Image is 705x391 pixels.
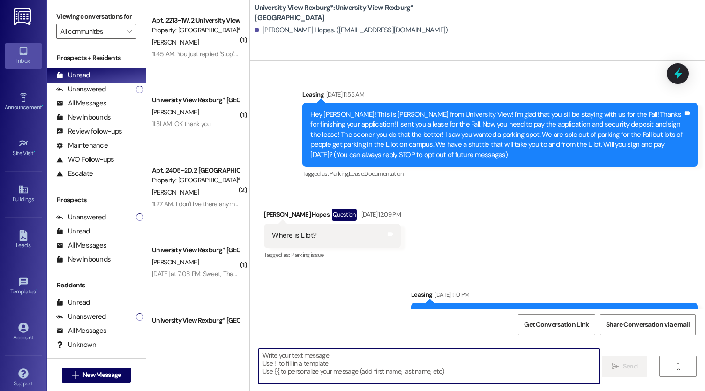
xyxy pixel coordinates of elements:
a: Site Visit • [5,135,42,161]
div: Property: [GEOGRAPHIC_DATA]* [152,25,239,35]
div: Unread [56,70,90,80]
div: [DATE] 12:09 PM [359,210,401,219]
span: [PERSON_NAME] [152,188,199,196]
span: Documentation [364,170,404,178]
a: Inbox [5,43,42,68]
div: Question [332,209,357,220]
div: University View Rexburg* [GEOGRAPHIC_DATA] [152,316,239,325]
span: Send [623,361,637,371]
div: Prospects [47,195,146,205]
div: Leasing [302,90,698,103]
span: [PERSON_NAME] [152,258,199,266]
div: Where is L lot? [272,231,316,241]
span: [PERSON_NAME] [152,108,199,116]
div: New Inbounds [56,255,111,264]
i:  [127,28,132,35]
a: Templates • [5,274,42,299]
div: [DATE] at 7:08 PM: Sweet, Thanks! Can we do 5-9? [152,270,291,278]
div: Unanswered [56,312,106,322]
div: All Messages [56,241,106,250]
span: New Message [82,370,121,380]
span: Get Conversation Link [524,320,589,330]
a: Support [5,366,42,391]
div: [DATE] 11:55 AM [324,90,364,99]
div: [PERSON_NAME] Hopes. ([EMAIL_ADDRESS][DOMAIN_NAME]) [255,25,448,35]
div: Unanswered [56,212,106,222]
div: All Messages [56,98,106,108]
a: Account [5,320,42,345]
span: [PERSON_NAME] [152,38,199,46]
div: 11:31 AM: OK thank you [152,120,211,128]
a: Leads [5,227,42,253]
button: Get Conversation Link [518,314,595,335]
b: University View Rexburg*: University View Rexburg* [GEOGRAPHIC_DATA] [255,3,442,23]
div: [PERSON_NAME] Hopes [264,209,401,224]
div: Apt. 2213~1W, 2 University View Rexburg [152,15,239,25]
div: Unknown [56,340,96,350]
span: Lease , [349,170,364,178]
img: ResiDesk Logo [14,8,33,25]
div: University View Rexburg* [GEOGRAPHIC_DATA] [152,245,239,255]
div: Tagged as: [264,248,401,262]
input: All communities [60,24,121,39]
i:  [612,363,619,370]
i:  [72,371,79,379]
div: [DATE] 1:10 PM [432,290,469,300]
span: • [36,287,37,293]
span: Parking , [330,170,349,178]
div: 11:45 AM: You just replied 'Stop'. Are you sure you want to opt out of this thread? Please reply ... [152,50,510,58]
div: Residents [47,280,146,290]
div: New Inbounds [56,113,111,122]
label: Viewing conversations for [56,9,136,24]
div: Unread [56,298,90,308]
span: • [34,149,35,155]
div: Prospects + Residents [47,53,146,63]
a: Buildings [5,181,42,207]
div: WO Follow-ups [56,155,114,165]
div: Apt. 2405~2D, 2 [GEOGRAPHIC_DATA] [152,165,239,175]
span: • [42,103,43,109]
div: All Messages [56,326,106,336]
div: Unread [56,226,90,236]
div: University View Rexburg* [GEOGRAPHIC_DATA] [152,95,239,105]
button: Share Conversation via email [600,314,696,335]
div: Property: [GEOGRAPHIC_DATA]* [152,175,239,185]
div: Leasing [411,290,698,303]
div: 11:27 AM: I don't live there anymore [152,200,243,208]
div: Tagged as: [302,167,698,180]
i:  [675,363,682,370]
div: Escalate [56,169,93,179]
div: Hey [PERSON_NAME]! This is [PERSON_NAME] from University View! I'm glad that you sill be staying ... [310,110,683,160]
div: Unanswered [56,84,106,94]
button: New Message [62,368,131,383]
div: Maintenance [56,141,108,150]
button: Send [602,356,647,377]
span: Parking issue [291,251,324,259]
span: Share Conversation via email [606,320,690,330]
div: Review follow-ups [56,127,122,136]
